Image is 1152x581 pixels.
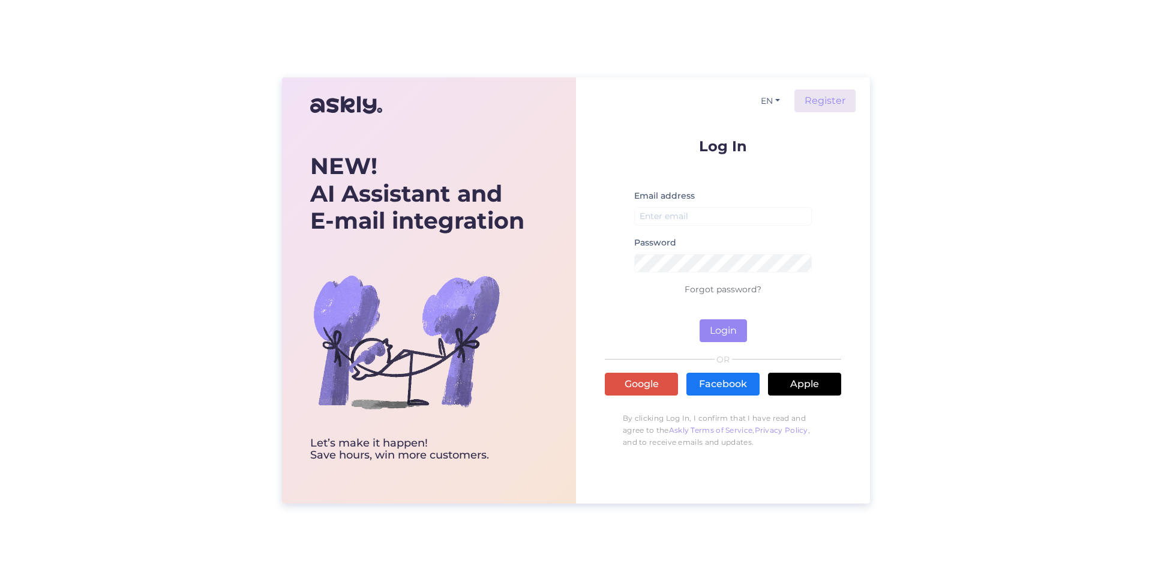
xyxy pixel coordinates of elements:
[794,89,856,112] a: Register
[605,139,841,154] p: Log In
[310,152,524,235] div: AI Assistant and E-mail integration
[768,373,841,396] a: Apple
[634,207,812,226] input: Enter email
[605,373,678,396] a: Google
[686,373,760,396] a: Facebook
[669,426,753,435] a: Askly Terms of Service
[310,152,377,180] b: NEW!
[634,190,695,202] label: Email address
[634,236,676,249] label: Password
[756,92,785,110] button: EN
[700,319,747,342] button: Login
[310,438,524,462] div: Let’s make it happen! Save hours, win more customers.
[685,284,761,295] a: Forgot password?
[310,245,502,438] img: bg-askly
[715,355,732,364] span: OR
[755,426,808,435] a: Privacy Policy
[310,91,382,119] img: Askly
[605,406,841,454] p: By clicking Log In, I confirm that I have read and agree to the , , and to receive emails and upd...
